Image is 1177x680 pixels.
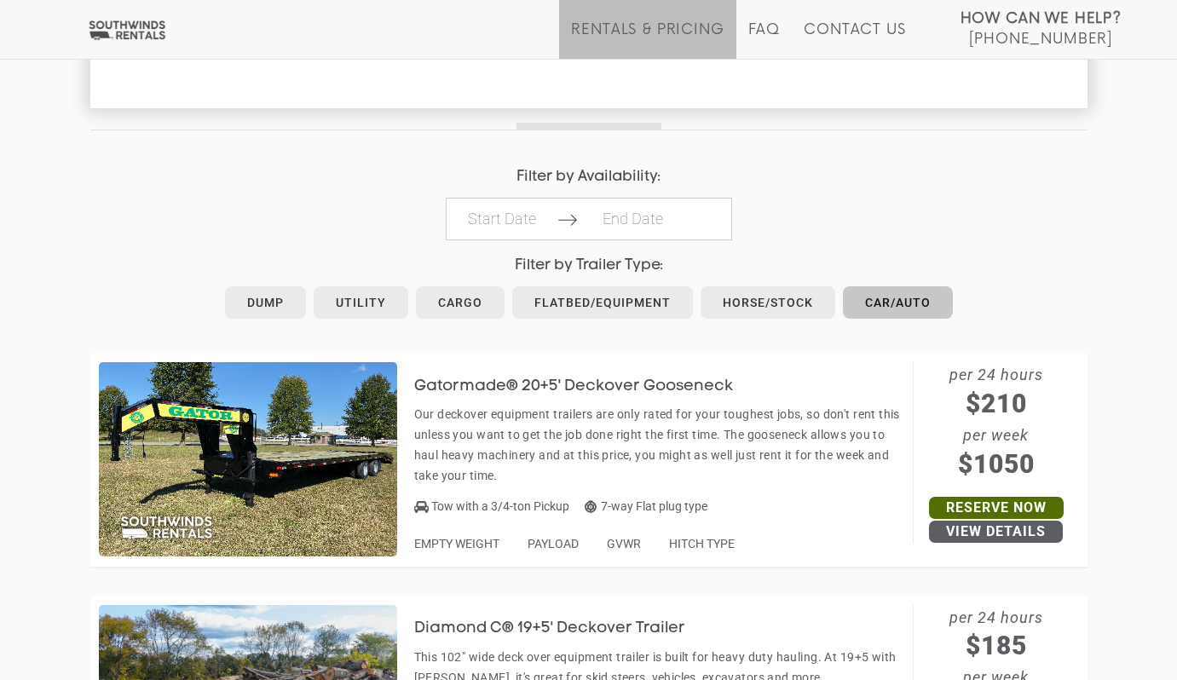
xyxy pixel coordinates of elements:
h3: Gatormade® 20+5' Deckover Gooseneck [414,378,759,395]
a: Gatormade® 20+5' Deckover Gooseneck [414,378,759,392]
a: Reserve Now [929,497,1064,519]
a: FAQ [748,21,781,59]
span: $210 [914,384,1079,423]
a: Cargo [416,286,505,319]
a: How Can We Help? [PHONE_NUMBER] [961,9,1122,46]
a: Flatbed/Equipment [512,286,693,319]
a: Contact Us [804,21,905,59]
span: $1050 [914,445,1079,483]
span: $185 [914,626,1079,665]
span: Tow with a 3/4-ton Pickup [431,499,569,513]
a: View Details [929,521,1063,543]
a: Diamond C® 19+5' Deckover Trailer [414,621,711,635]
span: per 24 hours per week [914,362,1079,483]
strong: How Can We Help? [961,10,1122,27]
span: EMPTY WEIGHT [414,537,499,550]
a: Dump [225,286,306,319]
h4: Filter by Trailer Type: [90,257,1088,274]
span: PAYLOAD [528,537,579,550]
h3: Diamond C® 19+5' Deckover Trailer [414,620,711,637]
a: Utility [314,286,408,319]
span: 7-way Flat plug type [585,499,707,513]
p: Our deckover equipment trailers are only rated for your toughest jobs, so don't rent this unless ... [414,404,904,486]
a: Horse/Stock [701,286,835,319]
a: Rentals & Pricing [571,21,724,59]
h4: Filter by Availability: [90,169,1088,185]
img: Southwinds Rentals Logo [85,20,169,41]
span: HITCH TYPE [669,537,735,550]
span: [PHONE_NUMBER] [969,31,1112,48]
a: Car/Auto [843,286,953,319]
span: GVWR [607,537,641,550]
img: SW012 - Gatormade 20+5' Deckover Gooseneck [99,362,397,556]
